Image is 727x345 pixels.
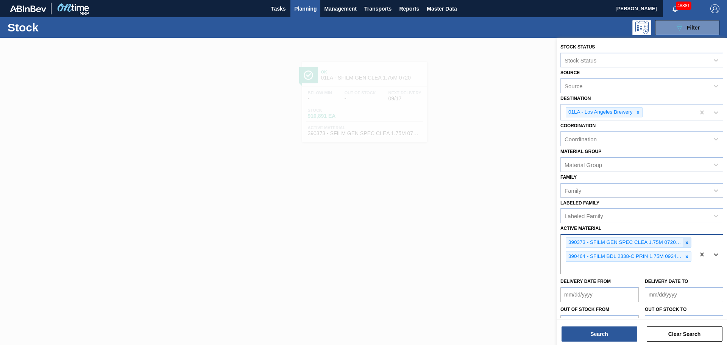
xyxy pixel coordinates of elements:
[565,161,602,168] div: Material Group
[632,20,651,35] div: Programming: no user selected
[565,213,603,219] div: Labeled Family
[324,4,357,13] span: Management
[560,123,596,128] label: Coordination
[676,2,691,10] span: 48881
[645,279,688,284] label: Delivery Date to
[560,175,577,180] label: Family
[399,4,419,13] span: Reports
[566,252,683,261] div: 390464 - SFILM BDL 2338-C PRIN 1.75M 0924 25OZ 26
[565,187,581,194] div: Family
[560,226,601,231] label: Active Material
[663,3,687,14] button: Notifications
[560,279,611,284] label: Delivery Date from
[270,4,287,13] span: Tasks
[364,4,392,13] span: Transports
[560,96,591,101] label: Destination
[294,4,317,13] span: Planning
[565,136,597,142] div: Coordination
[560,200,599,206] label: Labeled Family
[560,307,609,312] label: Out of Stock from
[565,83,583,89] div: Source
[560,315,639,330] input: mm/dd/yyyy
[565,57,596,63] div: Stock Status
[655,20,719,35] button: Filter
[566,238,683,247] div: 390373 - SFILM GEN SPEC CLEA 1.75M 0720 267 ABIST
[645,315,723,330] input: mm/dd/yyyy
[560,44,595,50] label: Stock Status
[566,108,634,117] div: 01LA - Los Angeles Brewery
[427,4,457,13] span: Master Data
[645,287,723,302] input: mm/dd/yyyy
[710,4,719,13] img: Logout
[560,149,601,154] label: Material Group
[8,23,121,32] h1: Stock
[687,25,700,31] span: Filter
[560,287,639,302] input: mm/dd/yyyy
[560,70,580,75] label: Source
[645,307,686,312] label: Out of Stock to
[10,5,46,12] img: TNhmsLtSVTkK8tSr43FrP2fwEKptu5GPRR3wAAAABJRU5ErkJggg==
